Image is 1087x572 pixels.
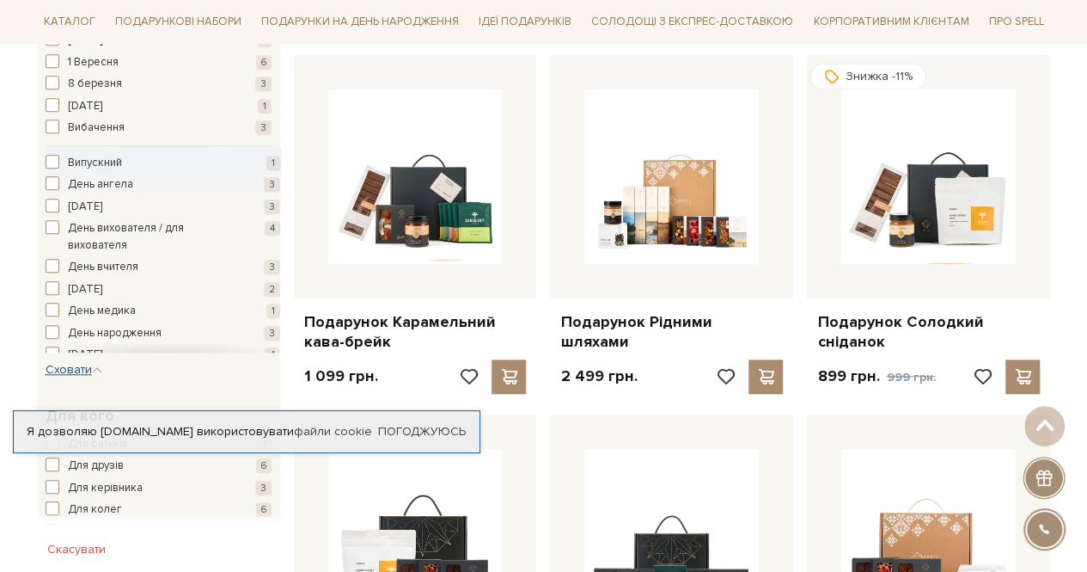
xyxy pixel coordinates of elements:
[981,9,1050,35] a: Про Spell
[254,9,466,35] a: Подарунки на День народження
[886,370,936,384] span: 999 грн.
[560,366,637,386] p: 2 499 грн.
[266,304,280,318] span: 1
[265,221,280,236] span: 4
[68,98,102,115] span: [DATE]
[68,120,125,137] span: Вибачення
[68,76,122,93] span: 8 березня
[46,76,272,93] button: 8 березня 3
[68,259,138,276] span: День вчителя
[68,220,233,254] span: День вихователя / для вихователя
[256,502,272,517] span: 6
[46,524,272,541] button: Для мами 2
[46,155,280,172] button: Випускний 1
[68,347,102,364] span: [DATE]
[255,120,272,135] span: 3
[46,54,272,71] button: 1 Вересня 6
[46,281,280,298] button: [DATE] 2
[46,458,272,475] button: Для друзів 6
[37,536,116,563] button: Скасувати
[258,99,272,114] span: 1
[255,77,272,91] span: 3
[266,156,280,170] span: 1
[264,177,280,192] span: 3
[584,7,800,36] a: Солодощі з експрес-доставкою
[14,424,479,440] div: Я дозволяю [DOMAIN_NAME] використовувати
[68,199,102,216] span: [DATE]
[255,525,272,539] span: 2
[265,348,280,362] span: 4
[46,325,280,342] button: День народження 3
[68,524,117,541] span: Для мами
[46,259,280,276] button: День вчителя 3
[46,347,280,364] button: [DATE] 4
[264,282,280,297] span: 2
[304,366,378,386] p: 1 099 грн.
[46,362,102,377] span: Сховати
[294,424,372,439] a: файли cookie
[255,481,272,495] span: 3
[68,54,119,71] span: 1 Вересня
[46,98,272,115] button: [DATE] 1
[68,303,136,320] span: День медика
[46,176,280,194] button: День ангела 3
[68,480,143,497] span: Для керівника
[68,458,124,475] span: Для друзів
[560,312,783,353] a: Подарунок Рідними шляхами
[264,260,280,274] span: 3
[256,55,272,70] span: 6
[304,312,527,353] a: Подарунок Карамельний кава-брейк
[256,458,272,473] span: 6
[68,281,102,298] span: [DATE]
[806,9,975,35] a: Корпоративним клієнтам
[68,155,122,172] span: Випускний
[46,480,272,497] button: Для керівника 3
[264,326,280,341] span: 3
[46,501,272,519] button: Для колег 6
[46,303,280,320] button: День медика 1
[46,220,280,254] button: День вихователя / для вихователя 4
[264,200,280,214] span: 3
[37,9,102,35] a: Каталог
[108,9,248,35] a: Подарункові набори
[810,64,926,89] div: Знижка -11%
[378,424,466,440] a: Погоджуюсь
[472,9,578,35] a: Ідеї подарунків
[68,325,162,342] span: День народження
[817,312,1040,353] a: Подарунок Солодкий сніданок
[817,366,936,387] p: 899 грн.
[46,404,114,427] span: Для кого
[46,120,272,137] button: Вибачення 3
[68,501,122,519] span: Для колег
[46,361,102,378] button: Сховати
[68,176,133,194] span: День ангела
[46,199,280,216] button: [DATE] 3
